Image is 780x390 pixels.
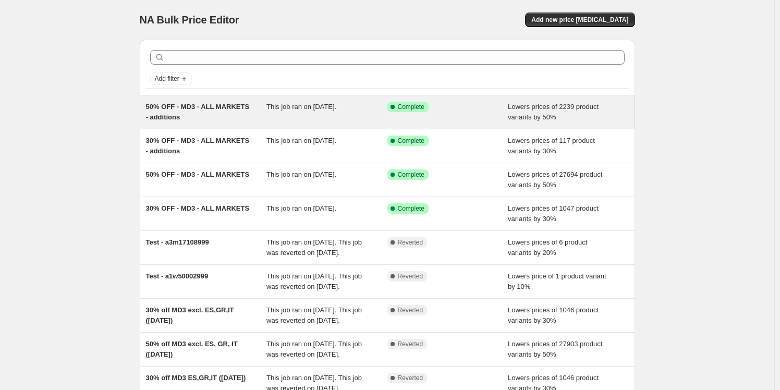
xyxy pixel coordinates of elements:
button: Add filter [150,72,192,85]
button: Add new price [MEDICAL_DATA] [525,13,635,27]
span: This job ran on [DATE]. [266,204,336,212]
span: Complete [398,103,424,111]
span: Reverted [398,238,423,247]
span: Complete [398,137,424,145]
span: This job ran on [DATE]. This job was reverted on [DATE]. [266,306,362,324]
span: Complete [398,170,424,179]
span: This job ran on [DATE]. This job was reverted on [DATE]. [266,238,362,257]
span: This job ran on [DATE]. This job was reverted on [DATE]. [266,340,362,358]
span: Add filter [155,75,179,83]
span: 30% OFF - MD3 - ALL MARKETS - additions [146,137,250,155]
span: Reverted [398,306,423,314]
span: This job ran on [DATE]. [266,137,336,144]
span: This job ran on [DATE]. [266,170,336,178]
span: Lowers prices of 117 product variants by 30% [508,137,595,155]
span: Test - a3m17108999 [146,238,209,246]
span: Lowers price of 1 product variant by 10% [508,272,606,290]
span: This job ran on [DATE]. This job was reverted on [DATE]. [266,272,362,290]
span: 50% off MD3 excl. ES, GR, IT ([DATE]) [146,340,238,358]
span: Lowers prices of 2239 product variants by 50% [508,103,599,121]
span: Lowers prices of 27903 product variants by 50% [508,340,602,358]
span: 30% OFF - MD3 - ALL MARKETS [146,204,250,212]
span: 50% OFF - MD3 - ALL MARKETS - additions [146,103,250,121]
span: 50% OFF - MD3 - ALL MARKETS [146,170,250,178]
span: Test - a1w50002999 [146,272,209,280]
span: Reverted [398,272,423,281]
span: 30% off MD3 ES,GR,IT ([DATE]) [146,374,246,382]
span: Reverted [398,340,423,348]
span: Reverted [398,374,423,382]
span: Complete [398,204,424,213]
span: Lowers prices of 27694 product variants by 50% [508,170,602,189]
span: Lowers prices of 1047 product variants by 30% [508,204,599,223]
span: Add new price [MEDICAL_DATA] [531,16,628,24]
span: Lowers prices of 1046 product variants by 30% [508,306,599,324]
span: This job ran on [DATE]. [266,103,336,111]
span: 30% off MD3 excl. ES,GR,IT ([DATE]) [146,306,234,324]
span: NA Bulk Price Editor [140,14,239,26]
span: Lowers prices of 6 product variants by 20% [508,238,587,257]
